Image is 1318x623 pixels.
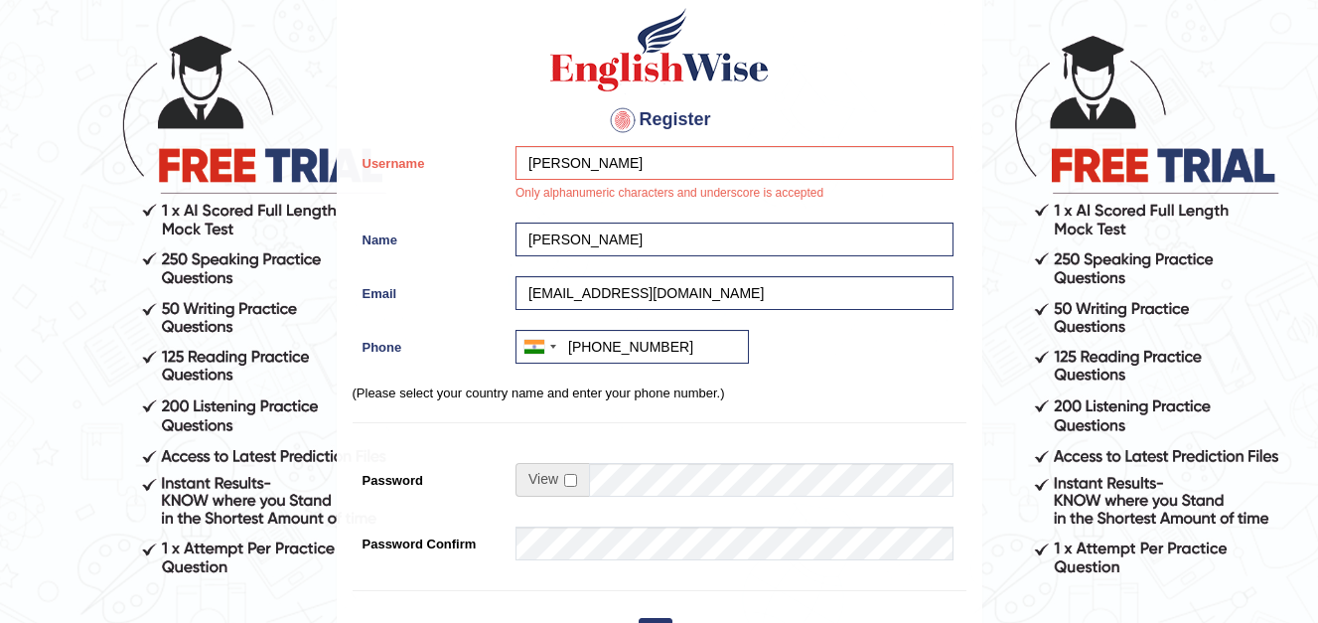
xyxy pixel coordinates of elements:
[353,527,507,553] label: Password Confirm
[546,5,773,94] img: Logo of English Wise create a new account for intelligent practice with AI
[516,331,562,363] div: India (भारत): +91
[353,223,507,249] label: Name
[353,146,507,173] label: Username
[515,330,749,364] input: +91 81234 56789
[353,104,966,136] h4: Register
[353,384,966,402] p: (Please select your country name and enter your phone number.)
[353,276,507,303] label: Email
[353,463,507,490] label: Password
[353,330,507,357] label: Phone
[564,474,577,487] input: Show/Hide Password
